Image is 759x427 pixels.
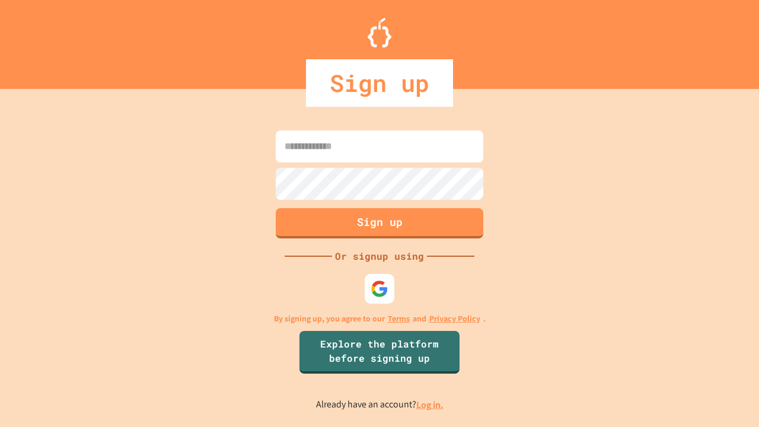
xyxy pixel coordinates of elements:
[274,313,486,325] p: By signing up, you agree to our and .
[316,397,444,412] p: Already have an account?
[306,59,453,107] div: Sign up
[368,18,391,47] img: Logo.svg
[416,399,444,411] a: Log in.
[371,280,388,298] img: google-icon.svg
[276,208,483,238] button: Sign up
[429,313,480,325] a: Privacy Policy
[332,249,427,263] div: Or signup using
[388,313,410,325] a: Terms
[299,331,460,374] a: Explore the platform before signing up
